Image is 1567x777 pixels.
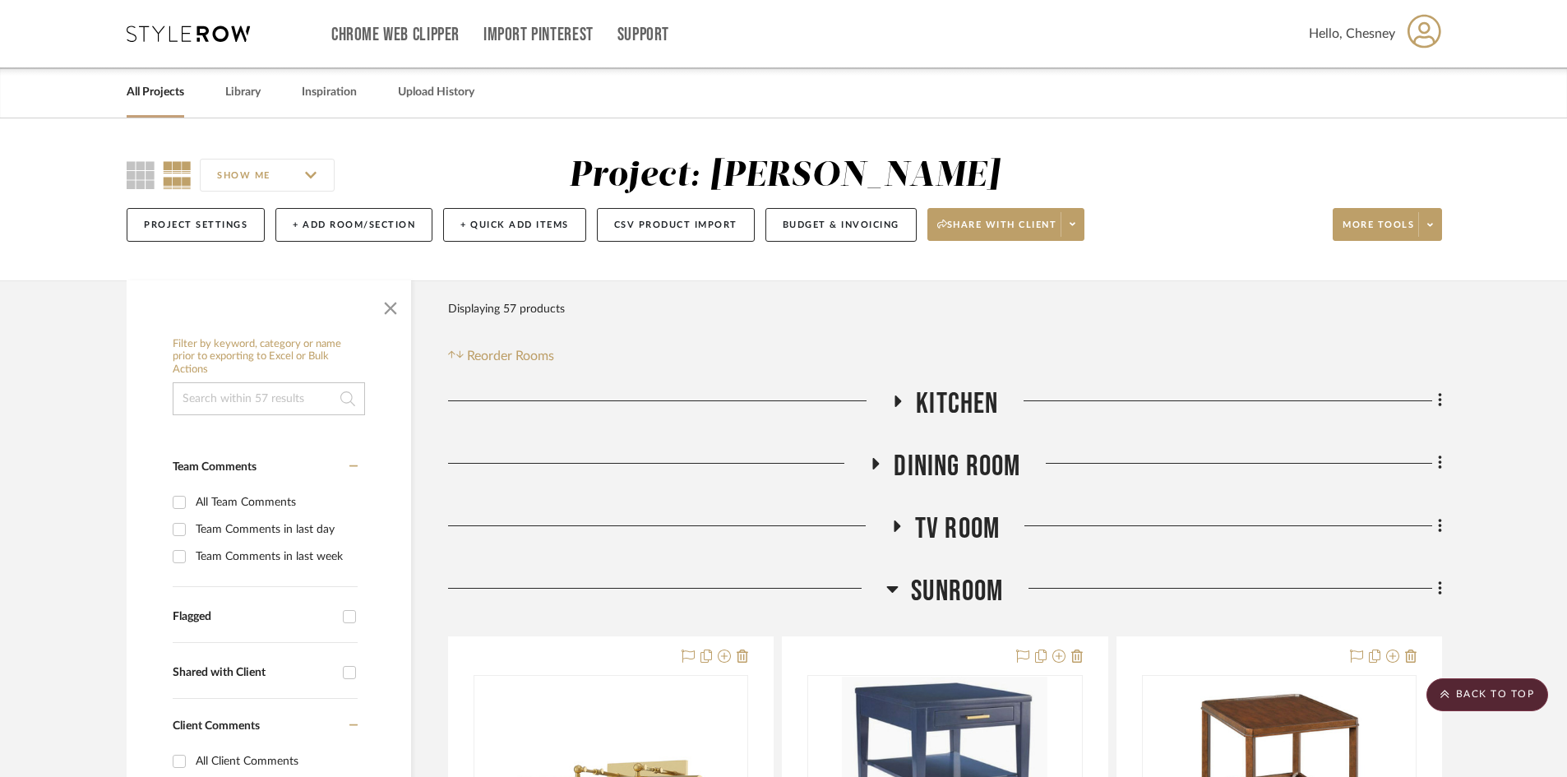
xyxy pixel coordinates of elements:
[916,386,998,422] span: Kitchen
[915,511,1000,547] span: TV ROOM
[597,208,755,242] button: CSV Product Import
[1426,678,1548,711] scroll-to-top-button: BACK TO TOP
[275,208,432,242] button: + Add Room/Section
[483,28,594,42] a: Import Pinterest
[443,208,586,242] button: + Quick Add Items
[127,208,265,242] button: Project Settings
[173,610,335,624] div: Flagged
[302,81,357,104] a: Inspiration
[937,219,1057,243] span: Share with client
[196,748,354,775] div: All Client Comments
[127,81,184,104] a: All Projects
[225,81,261,104] a: Library
[1333,208,1442,241] button: More tools
[467,346,554,366] span: Reorder Rooms
[617,28,669,42] a: Support
[331,28,460,42] a: Chrome Web Clipper
[1309,24,1395,44] span: Hello, Chesney
[448,346,554,366] button: Reorder Rooms
[927,208,1085,241] button: Share with client
[1343,219,1414,243] span: More tools
[398,81,474,104] a: Upload History
[448,293,565,326] div: Displaying 57 products
[569,159,1000,193] div: Project: [PERSON_NAME]
[765,208,917,242] button: Budget & Invoicing
[173,666,335,680] div: Shared with Client
[196,516,354,543] div: Team Comments in last day
[196,543,354,570] div: Team Comments in last week
[374,289,407,321] button: Close
[196,489,354,516] div: All Team Comments
[173,338,365,377] h6: Filter by keyword, category or name prior to exporting to Excel or Bulk Actions
[173,461,257,473] span: Team Comments
[173,382,365,415] input: Search within 57 results
[911,574,1003,609] span: SUNROOM
[894,449,1020,484] span: Dining Room
[173,720,260,732] span: Client Comments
